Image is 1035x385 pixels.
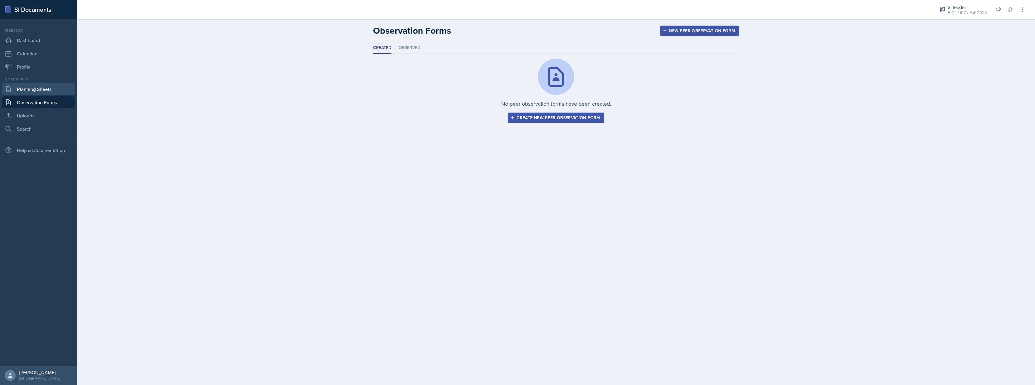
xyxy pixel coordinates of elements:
[948,4,987,11] div: Si leader
[2,28,75,33] div: Si leader
[373,42,391,54] li: Created
[2,123,75,135] a: Search
[2,110,75,122] a: Uploads
[2,76,75,82] div: Documents
[19,375,60,381] div: [GEOGRAPHIC_DATA]
[2,96,75,108] a: Observation Forms
[2,144,75,156] div: Help & Documentation
[399,42,420,54] li: Observed
[508,113,604,123] button: Create new peer observation form
[373,25,451,36] h2: Observation Forms
[19,369,60,375] div: [PERSON_NAME]
[2,83,75,95] a: Planning Sheets
[2,34,75,46] a: Dashboard
[501,100,611,108] p: No peer observation forms have been created.
[2,61,75,73] a: Profile
[512,115,600,120] div: Create new peer observation form
[948,10,987,16] div: BIOL 1107 / Fall 2025
[664,28,735,33] div: New Peer Observation Form
[660,26,739,36] button: New Peer Observation Form
[2,48,75,60] a: Calendar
